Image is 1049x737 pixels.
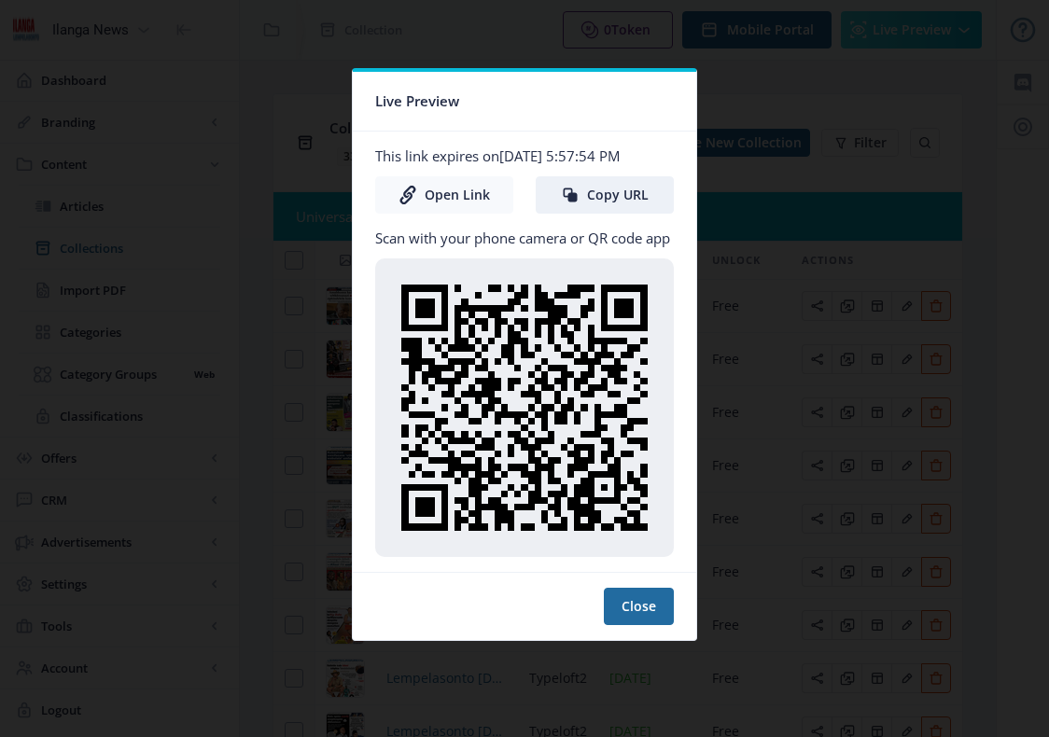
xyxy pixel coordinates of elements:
a: Open Link [375,176,513,214]
p: Scan with your phone camera or QR code app [375,229,674,247]
p: This link expires on [375,146,674,165]
span: [DATE] 5:57:54 PM [499,146,620,165]
span: Live Preview [375,87,459,116]
button: Close [604,588,674,625]
button: Copy URL [536,176,674,214]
